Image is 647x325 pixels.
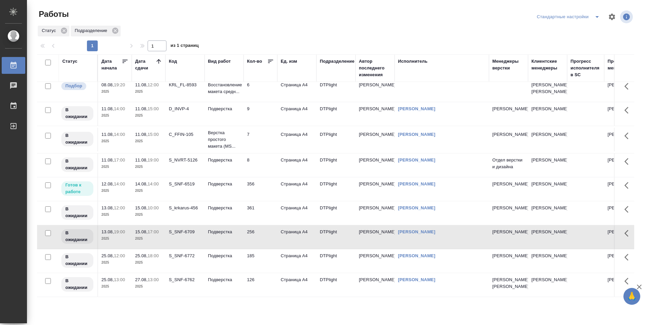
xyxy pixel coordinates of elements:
[148,181,159,186] p: 14:00
[101,277,114,282] p: 25.08,
[604,78,643,102] td: [PERSON_NAME]
[169,157,201,164] div: S_NVRT-5126
[114,253,125,258] p: 12:00
[61,205,94,220] div: Исполнитель назначен, приступать к работе пока рано
[114,229,125,234] p: 19:00
[247,58,262,65] div: Кол-во
[169,181,201,187] div: S_SNF-6519
[65,182,89,195] p: Готов к работе
[42,27,58,34] p: Статус
[316,273,356,297] td: DTPlight
[101,229,114,234] p: 13.08,
[356,225,395,249] td: [PERSON_NAME]
[244,128,277,151] td: 7
[608,58,640,71] div: Проектные менеджеры
[101,157,114,162] p: 11.08,
[169,58,177,65] div: Код
[626,289,638,303] span: 🙏
[135,58,155,71] div: Дата сдачи
[492,181,525,187] p: [PERSON_NAME]
[65,230,89,243] p: В ожидании
[101,211,128,218] p: 2025
[61,157,94,173] div: Исполнитель назначен, приступать к работе пока рано
[571,58,601,78] div: Прогресс исполнителя в SC
[135,283,162,290] p: 2025
[101,88,128,95] p: 2025
[135,259,162,266] p: 2025
[277,225,316,249] td: Страница А4
[208,58,231,65] div: Вид работ
[135,181,148,186] p: 14.08,
[61,276,94,292] div: Исполнитель назначен, приступать к работе пока рано
[38,26,69,36] div: Статус
[208,229,240,235] p: Подверстка
[169,106,201,112] div: D_INVP-4
[620,153,637,170] button: Здесь прячутся важные кнопки
[101,283,128,290] p: 2025
[135,157,148,162] p: 11.08,
[208,276,240,283] p: Подверстка
[623,288,640,305] button: 🙏
[61,131,94,147] div: Исполнитель назначен, приступать к работе пока рано
[101,58,122,71] div: Дата начала
[356,128,395,151] td: [PERSON_NAME]
[62,58,78,65] div: Статус
[492,276,525,290] p: [PERSON_NAME], [PERSON_NAME]
[244,201,277,225] td: 361
[604,225,643,249] td: [PERSON_NAME]
[169,229,201,235] div: S_SNF-6709
[604,273,643,297] td: [PERSON_NAME]
[604,177,643,201] td: [PERSON_NAME]
[316,78,356,102] td: DTPlight
[101,253,114,258] p: 25.08,
[208,82,240,95] p: Восстановление макета средн...
[604,9,620,25] span: Настроить таблицу
[114,157,125,162] p: 17:00
[398,58,428,65] div: Исполнитель
[277,273,316,297] td: Страница А4
[169,205,201,211] div: S_krkarus-456
[277,78,316,102] td: Страница А4
[620,249,637,265] button: Здесь прячутся важные кнопки
[135,88,162,95] p: 2025
[65,158,89,171] p: В ожидании
[398,229,435,234] a: [PERSON_NAME]
[101,235,128,242] p: 2025
[277,153,316,177] td: Страница А4
[114,82,125,87] p: 19:20
[135,187,162,194] p: 2025
[171,41,199,51] span: из 1 страниц
[114,277,125,282] p: 13:00
[398,132,435,137] a: [PERSON_NAME]
[528,128,567,151] td: [PERSON_NAME]
[169,131,201,138] div: C_FFIN-105
[208,205,240,211] p: Подверстка
[492,58,525,71] div: Менеджеры верстки
[208,253,240,259] p: Подверстка
[620,10,634,23] span: Посмотреть информацию
[528,102,567,126] td: [PERSON_NAME]
[101,112,128,119] p: 2025
[604,102,643,126] td: [PERSON_NAME]
[244,273,277,297] td: 126
[101,164,128,170] p: 2025
[492,106,525,112] p: [PERSON_NAME]
[65,254,89,267] p: В ожидании
[148,106,159,111] p: 15:00
[135,211,162,218] p: 2025
[244,102,277,126] td: 9
[208,106,240,112] p: Подверстка
[528,201,567,225] td: [PERSON_NAME]
[101,181,114,186] p: 12.08,
[359,58,391,78] div: Автор последнего изменения
[148,82,159,87] p: 12:00
[316,249,356,273] td: DTPlight
[244,225,277,249] td: 256
[604,249,643,273] td: [PERSON_NAME]
[135,82,148,87] p: 11.08,
[61,229,94,244] div: Исполнитель назначен, приступать к работе пока рано
[148,157,159,162] p: 19:00
[620,78,637,94] button: Здесь прячутся важные кнопки
[65,132,89,146] p: В ожидании
[148,132,159,137] p: 15:00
